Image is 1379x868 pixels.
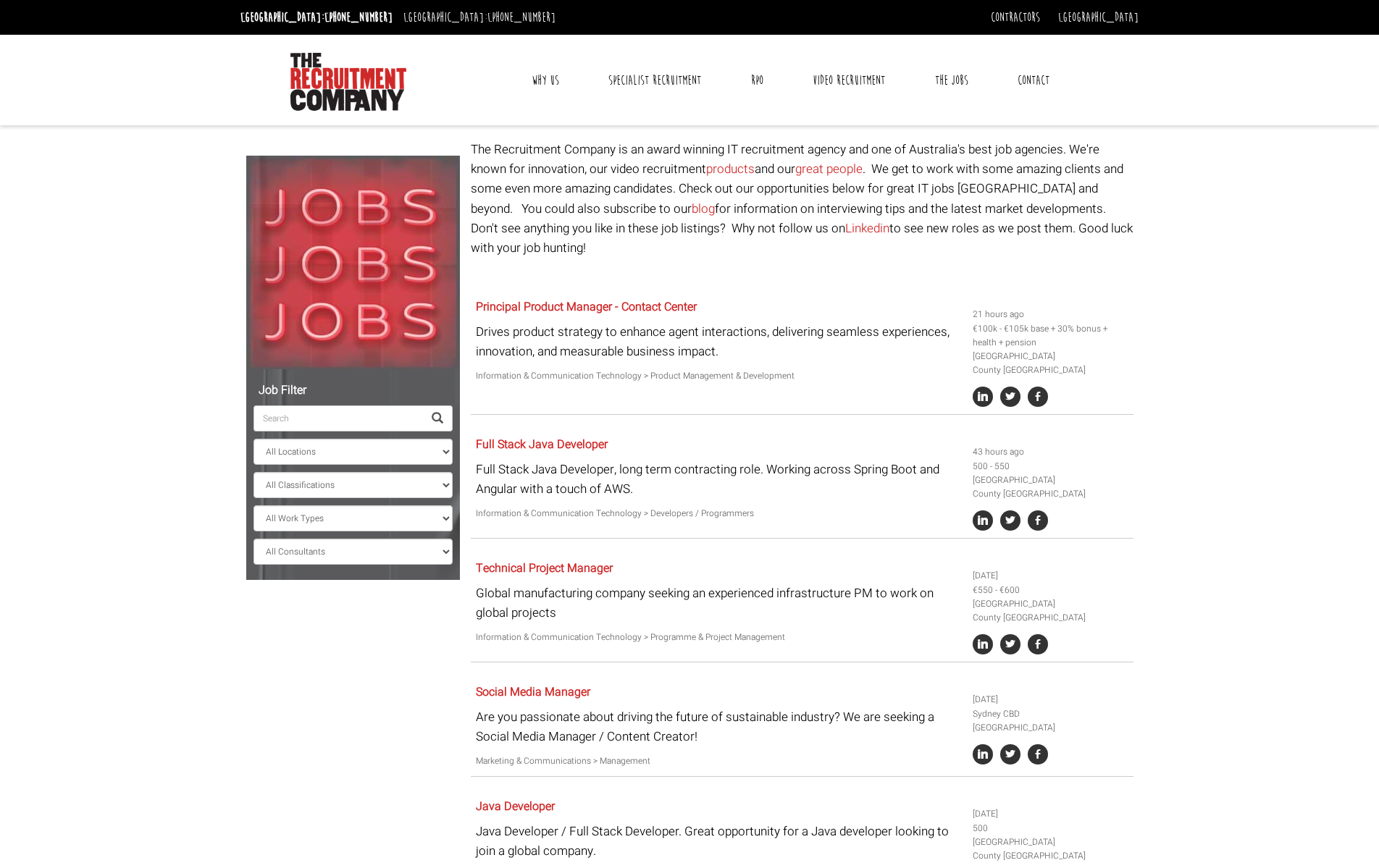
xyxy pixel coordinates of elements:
a: Java Developer [476,798,555,815]
li: 21 hours ago [973,308,1128,321]
a: Video Recruitment [802,62,896,98]
li: [DATE] [973,569,1128,583]
li: [DATE] [973,807,1128,821]
a: Principal Product Manager - Contact Center [476,298,697,316]
a: Technical Project Manager [476,560,613,577]
a: Linkedin [845,219,889,237]
a: great people [795,160,863,178]
p: Marketing & Communications > Management [476,754,962,768]
p: Information & Communication Technology > Programme & Project Management [476,631,962,644]
h5: Job Filter [253,384,453,397]
p: Java Developer / Full Stack Developer. Great opportunity for a Java developer looking to join a g... [476,822,962,861]
input: Search [253,405,423,431]
li: 43 hours ago [973,445,1128,459]
a: The Jobs [924,62,979,98]
p: Are you passionate about driving the future of sustainable industry? We are seeking a Social Medi... [476,707,962,746]
li: [DATE] [973,693,1128,707]
a: [PHONE_NUMBER] [487,9,556,25]
a: Contact [1007,62,1060,98]
p: Drives product strategy to enhance agent interactions, delivering seamless experiences, innovatio... [476,322,962,361]
a: Full Stack Java Developer [476,436,608,453]
p: Information & Communication Technology > Developers / Programmers [476,507,962,521]
li: €550 - €600 [973,583,1128,597]
a: Social Media Manager [476,683,590,701]
li: [GEOGRAPHIC_DATA]: [237,6,396,29]
a: products [706,160,755,178]
p: Information & Communication Technology > Product Management & Development [476,369,962,383]
a: Contractors [991,9,1040,25]
p: Global manufacturing company seeking an experienced infrastructure PM to work on global projects [476,583,962,623]
li: 500 - 550 [973,460,1128,473]
li: [GEOGRAPHIC_DATA]: [400,6,559,29]
a: Specialist Recruitment [598,62,712,98]
a: [PHONE_NUMBER] [324,9,393,25]
a: [GEOGRAPHIC_DATA] [1058,9,1139,25]
li: [GEOGRAPHIC_DATA] County [GEOGRAPHIC_DATA] [973,350,1128,377]
p: Full Stack Java Developer, long term contracting role. Working across Spring Boot and Angular wit... [476,460,962,499]
p: The Recruitment Company is an award winning IT recruitment agency and one of Australia's best job... [471,140,1133,258]
li: [GEOGRAPHIC_DATA] County [GEOGRAPHIC_DATA] [973,473,1128,501]
a: RPO [740,62,774,98]
li: €100k - €105k base + 30% bonus + health + pension [973,322,1128,350]
img: The Recruitment Company [290,53,406,111]
li: 500 [973,822,1128,835]
li: Sydney CBD [GEOGRAPHIC_DATA] [973,707,1128,735]
a: blog [692,200,715,218]
li: [GEOGRAPHIC_DATA] County [GEOGRAPHIC_DATA] [973,835,1128,863]
li: [GEOGRAPHIC_DATA] County [GEOGRAPHIC_DATA] [973,597,1128,625]
img: Jobs, Jobs, Jobs [246,156,460,369]
a: Why Us [521,62,570,98]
